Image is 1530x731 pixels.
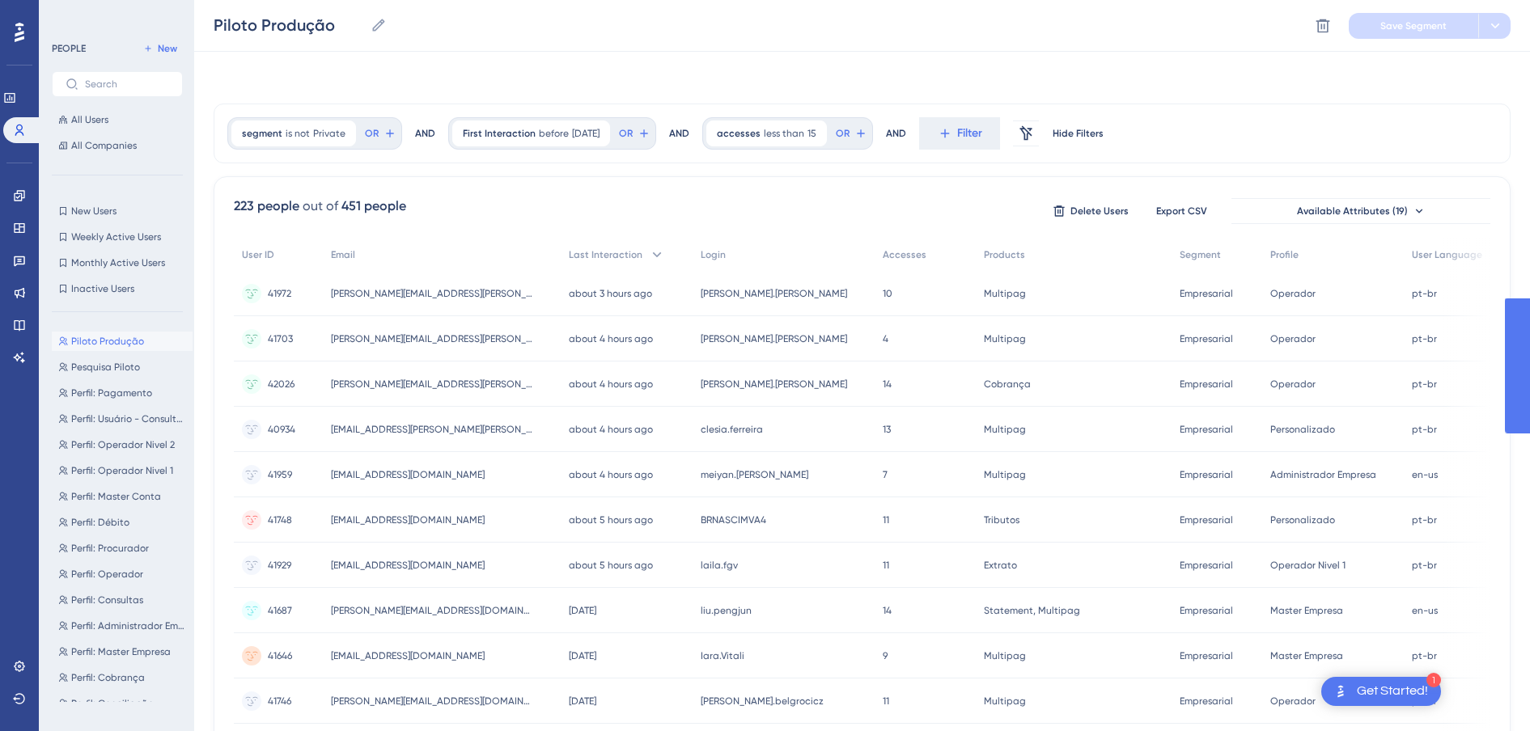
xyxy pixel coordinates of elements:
span: Products [984,248,1025,261]
button: Perfil: Operador Nivel 2 [52,435,193,454]
button: Perfil: Operador Nivel 1 [52,461,193,480]
button: Filter [919,117,1000,150]
span: [PERSON_NAME].[PERSON_NAME] [701,378,847,391]
span: New [158,42,177,55]
button: Perfil: Usuário - Consultas [52,409,193,429]
button: Perfil: Operador [52,564,193,584]
span: 42026 [268,378,295,391]
span: Empresarial [1180,378,1233,391]
span: Segment [1180,248,1221,261]
span: Delete Users [1070,205,1129,218]
span: Export CSV [1156,205,1207,218]
time: [DATE] [569,650,596,661]
button: Inactive Users [52,279,183,298]
span: segment [242,127,282,140]
span: [PERSON_NAME].[PERSON_NAME] [701,287,847,300]
button: Pesquisa Piloto [52,357,193,377]
button: Monthly Active Users [52,253,183,273]
button: OR [362,120,398,146]
time: about 4 hours ago [569,378,653,390]
span: Save Segment [1380,19,1447,32]
time: [DATE] [569,605,596,616]
span: less than [764,127,804,140]
div: out of [303,196,338,216]
span: All Companies [71,139,137,152]
button: Hide Filters [1052,120,1104,146]
button: Export CSV [1141,198,1222,224]
span: laila.fgv [701,559,738,572]
span: New Users [71,205,117,218]
span: Operador [1270,378,1316,391]
span: Accesses [883,248,926,261]
div: Get Started! [1357,682,1428,700]
span: Multipag [984,332,1026,345]
span: Extrato [984,559,1017,572]
span: is not [286,127,310,140]
span: Perfil: Usuário - Consultas [71,412,186,425]
span: 10 [883,287,892,300]
span: en-us [1412,604,1438,617]
div: 1 [1426,673,1441,687]
span: Empresarial [1180,695,1233,708]
span: 41687 [268,604,292,617]
span: 41703 [268,332,293,345]
span: Master Empresa [1270,649,1343,662]
span: 9 [883,649,888,662]
button: Perfil: Cobrança [52,668,193,687]
input: Segment Name [214,14,364,36]
button: All Companies [52,136,183,155]
span: Empresarial [1180,423,1233,436]
span: Empresarial [1180,604,1233,617]
button: Perfil: Débito [52,513,193,532]
button: Perfil: Pagamento [52,383,193,403]
span: Available Attributes (19) [1297,205,1408,218]
span: 41748 [268,513,292,526]
span: [EMAIL_ADDRESS][DOMAIN_NAME] [331,559,485,572]
button: New Users [52,201,183,221]
div: 451 people [341,196,406,216]
span: Empresarial [1180,468,1233,481]
button: Perfil: Master Empresa [52,642,193,661]
span: Inactive Users [71,282,134,295]
span: Perfil: Operador Nivel 1 [71,464,173,477]
span: Perfil: Débito [71,516,129,529]
div: 223 people [234,196,299,216]
button: Delete Users [1050,198,1131,224]
span: 11 [883,559,889,572]
span: Operador [1270,287,1316,300]
button: Piloto Produção [52,332,193,351]
time: about 3 hours ago [569,288,652,299]
span: pt-br [1412,559,1437,572]
span: Empresarial [1180,649,1233,662]
span: Personalizado [1270,423,1335,436]
span: pt-br [1412,513,1437,526]
span: 11 [883,695,889,708]
span: Operador Nivel 1 [1270,559,1346,572]
span: Perfil: Operador Nivel 2 [71,438,175,451]
span: User Language [1412,248,1482,261]
span: Email [331,248,355,261]
span: Perfil: Procurador [71,542,149,555]
span: Operador [1270,695,1316,708]
time: about 4 hours ago [569,424,653,435]
span: Perfil: Master Conta [71,490,161,503]
span: Perfil: Conciliação [71,697,154,710]
span: en-us [1412,468,1438,481]
div: Open Get Started! checklist, remaining modules: 1 [1321,677,1441,706]
span: First Interaction [463,127,536,140]
div: AND [415,117,435,150]
span: [PERSON_NAME].belgrocicz [701,695,824,708]
time: [DATE] [569,695,596,707]
img: launcher-image-alternative-text [1331,682,1350,701]
button: Available Attributes (19) [1231,198,1490,224]
span: Pesquisa Piloto [71,361,140,374]
span: accesses [717,127,761,140]
span: Empresarial [1180,287,1233,300]
span: Multipag [984,287,1026,300]
span: Multipag [984,423,1026,436]
span: 41646 [268,649,292,662]
div: PEOPLE [52,42,86,55]
button: Save Segment [1349,13,1478,39]
div: AND [669,117,689,150]
span: Operador [1270,332,1316,345]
